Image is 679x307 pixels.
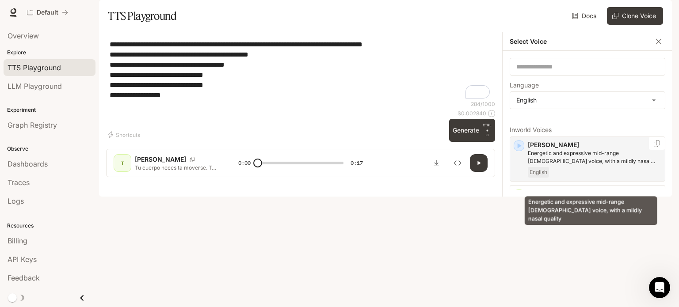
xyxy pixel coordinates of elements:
button: All workspaces [23,4,72,21]
textarea: To enrich screen reader interactions, please activate Accessibility in Grammarly extension settings [110,39,492,100]
button: Copy Voice ID [652,140,661,147]
p: Tu cuerpo necesita moverse. Tu mente, respirar. ¿Y si invertir también pensara en tu bienestar? E... [135,164,217,171]
h1: TTS Playground [108,7,176,25]
button: Download audio [427,154,445,172]
p: CTRL + [483,122,492,133]
p: 284 / 1000 [471,100,495,108]
div: English [510,92,665,109]
p: [PERSON_NAME] [528,189,661,198]
p: ⏎ [483,122,492,138]
div: T [115,156,130,170]
span: 0:00 [238,159,251,167]
div: Energetic and expressive mid-range [DEMOGRAPHIC_DATA] voice, with a mildly nasal quality [525,196,657,225]
button: GenerateCTRL +⏎ [449,119,495,142]
p: Energetic and expressive mid-range male voice, with a mildly nasal quality [528,149,661,165]
p: [PERSON_NAME] [135,155,186,164]
p: [PERSON_NAME] [528,140,661,149]
button: Inspect [449,154,466,172]
span: 0:17 [351,159,363,167]
p: Default [37,9,58,16]
a: Docs [570,7,600,25]
iframe: Intercom live chat [649,277,670,298]
button: Copy Voice ID [186,157,198,162]
span: English [528,167,549,178]
p: Language [510,82,539,88]
button: Clone Voice [607,7,663,25]
p: Inworld Voices [510,127,665,133]
button: Shortcuts [106,128,144,142]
